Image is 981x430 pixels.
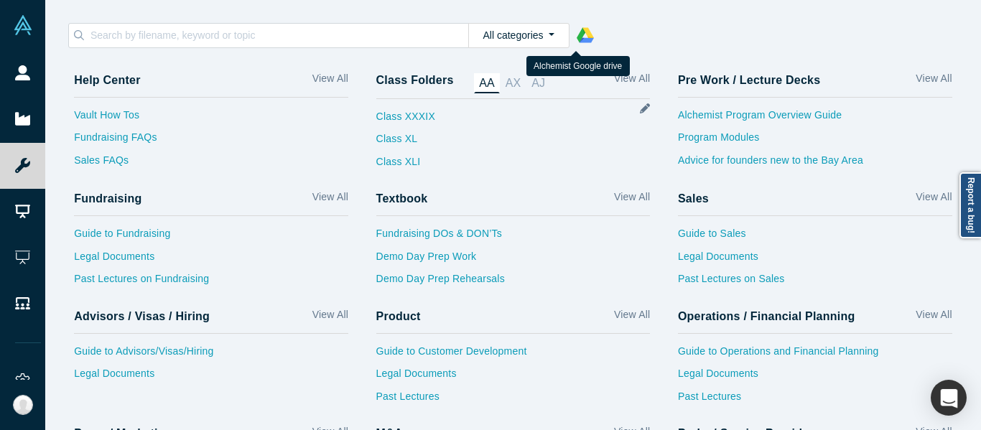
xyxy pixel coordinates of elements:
h4: Advisors / Visas / Hiring [74,309,210,323]
a: Program Modules [678,130,952,153]
a: View All [614,190,650,210]
a: Vault How Tos [74,108,348,131]
a: Report a bug! [959,172,981,238]
a: View All [916,190,952,210]
img: Michelle Ann Chua's Account [13,395,33,415]
a: View All [312,71,348,92]
a: View All [312,307,348,328]
a: Sales FAQs [74,153,348,176]
h4: Textbook [376,192,428,205]
a: Legal Documents [678,366,952,389]
h4: Class Folders [376,73,454,88]
button: All categories [468,23,569,48]
a: Demo Day Prep Rehearsals [376,271,651,294]
a: Class XXXIX [376,109,435,132]
h4: Product [376,309,421,323]
a: Guide to Advisors/Visas/Hiring [74,344,348,367]
a: Legal Documents [678,249,952,272]
h4: Help Center [74,73,140,87]
a: Guide to Customer Development [376,344,651,367]
a: Past Lectures [678,389,952,412]
a: Guide to Sales [678,226,952,249]
h4: Pre Work / Lecture Decks [678,73,820,87]
a: AA [474,73,501,93]
a: View All [614,71,650,93]
img: Alchemist Vault Logo [13,15,33,35]
a: Advice for founders new to the Bay Area [678,153,952,176]
a: Legal Documents [74,249,348,272]
a: View All [916,71,952,92]
a: View All [312,190,348,210]
a: Guide to Fundraising [74,226,348,249]
a: Fundraising FAQs [74,130,348,153]
a: AX [500,73,526,93]
a: Legal Documents [376,366,651,389]
a: Class XL [376,131,435,154]
a: Past Lectures on Fundraising [74,271,348,294]
a: Guide to Operations and Financial Planning [678,344,952,367]
a: Fundraising DOs & DON’Ts [376,226,651,249]
a: Legal Documents [74,366,348,389]
h4: Sales [678,192,709,205]
a: Past Lectures on Sales [678,271,952,294]
a: View All [614,307,650,328]
a: Demo Day Prep Work [376,249,651,272]
h4: Operations / Financial Planning [678,309,855,323]
a: AJ [526,73,551,93]
a: View All [916,307,952,328]
h4: Fundraising [74,192,141,205]
a: Alchemist Program Overview Guide [678,108,952,131]
input: Search by filename, keyword or topic [89,26,468,45]
a: Past Lectures [376,389,651,412]
a: Class XLI [376,154,435,177]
